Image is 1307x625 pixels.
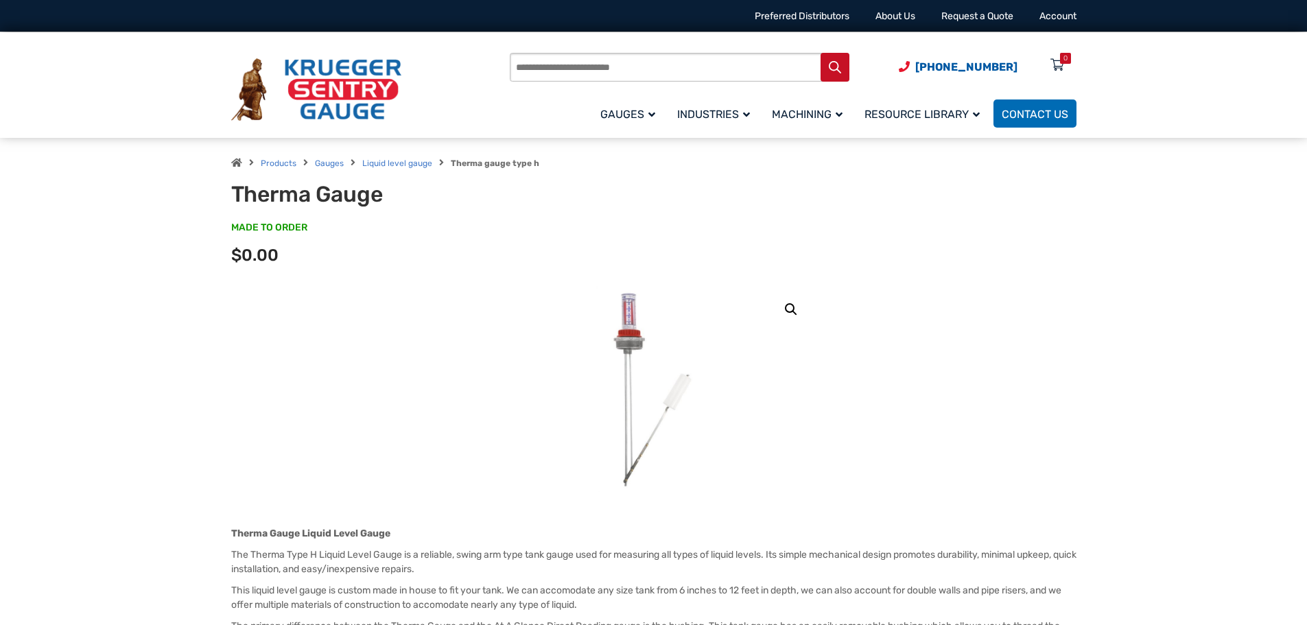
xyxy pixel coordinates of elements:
span: Contact Us [1002,108,1068,121]
a: Gauges [592,97,669,130]
a: Contact Us [993,99,1076,128]
a: Request a Quote [941,10,1013,22]
span: Resource Library [864,108,980,121]
a: Gauges [315,158,344,168]
a: Account [1039,10,1076,22]
h1: Therma Gauge [231,181,569,207]
p: The Therma Type H Liquid Level Gauge is a reliable, swing arm type tank gauge used for measuring ... [231,547,1076,576]
a: Resource Library [856,97,993,130]
strong: Therma Gauge Liquid Level Gauge [231,528,390,539]
span: Machining [772,108,843,121]
strong: Therma gauge type h [451,158,539,168]
p: This liquid level gauge is custom made in house to fit your tank. We can accomodate any size tank... [231,583,1076,612]
a: Liquid level gauge [362,158,432,168]
span: $0.00 [231,246,279,265]
a: Phone Number (920) 434-8860 [899,58,1017,75]
div: 0 [1063,53,1068,64]
span: MADE TO ORDER [231,221,307,235]
img: Krueger Sentry Gauge [231,58,401,121]
a: Machining [764,97,856,130]
span: [PHONE_NUMBER] [915,60,1017,73]
a: Industries [669,97,764,130]
span: Industries [677,108,750,121]
a: Products [261,158,296,168]
a: Preferred Distributors [755,10,849,22]
span: Gauges [600,108,655,121]
a: About Us [875,10,915,22]
a: View full-screen image gallery [779,297,803,322]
